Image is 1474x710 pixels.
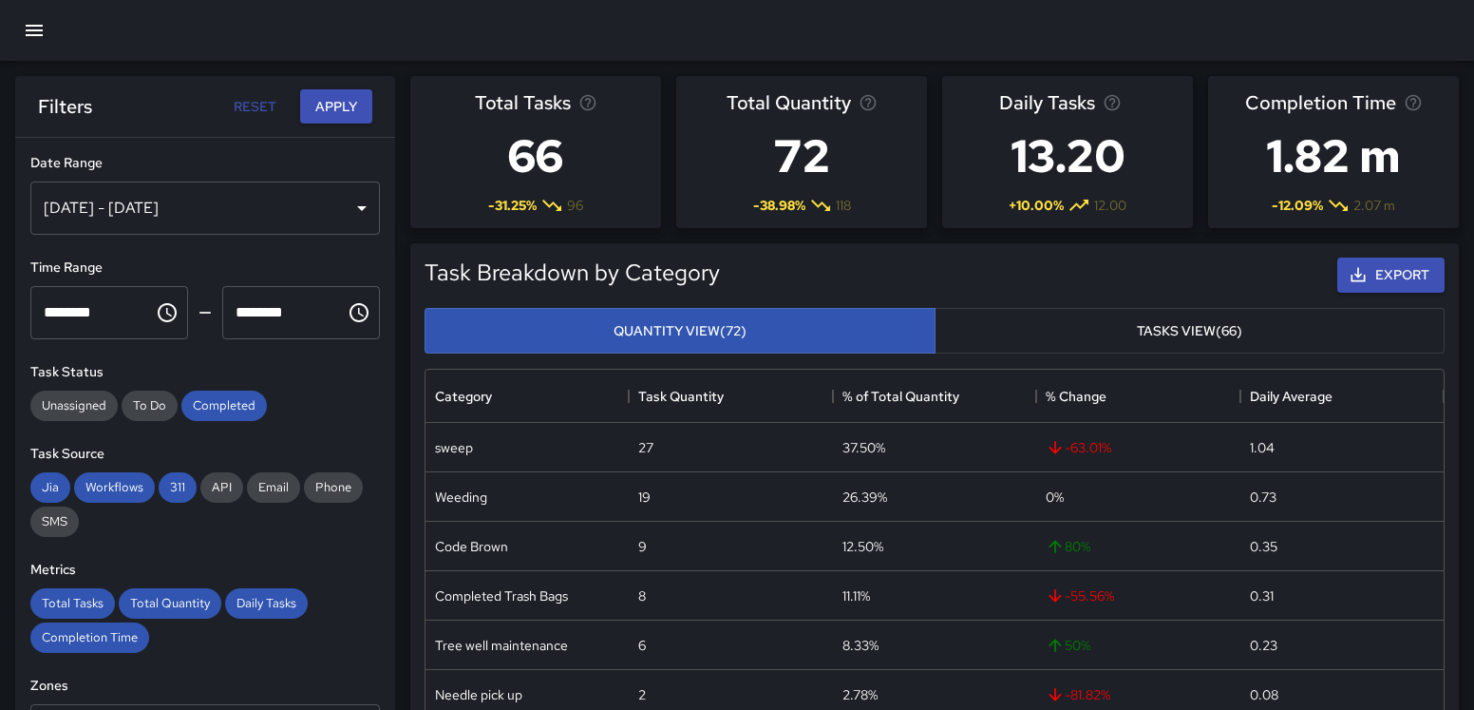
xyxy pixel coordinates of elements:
h6: Task Source [30,444,380,465]
div: Code Brown [435,537,508,556]
span: To Do [122,397,178,413]
span: Jia [30,479,70,495]
h6: Metrics [30,560,380,581]
svg: Total number of tasks in the selected period, compared to the previous period. [578,93,597,112]
div: Phone [304,472,363,503]
div: Email [247,472,300,503]
span: 50 % [1046,636,1090,655]
button: Reset [224,89,285,125]
button: Apply [300,89,372,125]
span: 311 [159,479,197,495]
div: % Change [1036,370,1239,423]
div: Daily Average [1250,370,1332,423]
div: 311 [159,472,197,503]
div: Task Quantity [629,370,832,423]
button: Tasks View(66) [935,308,1446,355]
div: 0.31 [1250,586,1274,605]
span: 118 [836,196,851,215]
div: 1.04 [1250,438,1275,457]
div: 6 [638,636,646,655]
div: 8.33% [842,636,879,655]
div: 2.78% [842,685,878,704]
div: API [200,472,243,503]
span: Daily Tasks [999,87,1095,118]
div: Jia [30,472,70,503]
span: API [200,479,243,495]
h6: Filters [38,91,92,122]
h6: Zones [30,676,380,697]
span: Email [247,479,300,495]
span: -12.09 % [1272,196,1323,215]
span: Total Quantity [119,595,221,611]
div: 11.11% [842,586,870,605]
div: 8 [638,586,646,605]
div: Category [425,370,629,423]
svg: Average time taken to complete tasks in the selected period, compared to the previous period. [1404,93,1423,112]
span: Workflows [74,479,155,495]
button: Export [1337,258,1445,293]
span: Daily Tasks [225,595,308,611]
div: 12.50% [842,537,883,556]
div: Workflows [74,472,155,503]
div: Daily Average [1240,370,1444,423]
div: 0.35 [1250,537,1277,556]
div: 26.39% [842,488,887,507]
div: Completed [181,391,267,421]
span: 80 % [1046,537,1090,556]
div: [DATE] - [DATE] [30,182,380,235]
span: -63.01 % [1046,438,1111,457]
span: 2.07 m [1353,196,1395,215]
span: 12.00 [1094,196,1126,215]
span: Completion Time [1245,87,1396,118]
div: 0.23 [1250,636,1277,655]
h3: 1.82 m [1245,118,1423,194]
div: Task Quantity [638,370,724,423]
div: 37.50% [842,438,885,457]
div: Completion Time [30,623,149,653]
h3: 66 [475,118,597,194]
h5: Task Breakdown by Category [425,258,720,288]
h3: 13.20 [999,118,1137,194]
span: Total Quantity [727,87,851,118]
div: Daily Tasks [225,588,308,619]
div: Total Tasks [30,588,115,619]
span: -81.82 % [1046,685,1110,704]
div: 9 [638,537,647,556]
div: 19 [638,488,651,507]
span: Total Tasks [30,595,115,611]
div: Completed Trash Bags [435,586,568,605]
button: Choose time, selected time is 11:59 PM [340,294,378,332]
div: Category [435,370,492,423]
h6: Date Range [30,153,380,174]
div: Needle pick up [435,685,522,704]
div: % of Total Quantity [833,370,1036,423]
h6: Time Range [30,258,380,278]
div: % of Total Quantity [842,370,959,423]
div: Weeding [435,488,487,507]
span: -38.98 % [753,196,805,215]
svg: Total task quantity in the selected period, compared to the previous period. [859,93,878,112]
div: % Change [1046,370,1106,423]
span: Phone [304,479,363,495]
div: 0.73 [1250,488,1276,507]
h6: Task Status [30,362,380,383]
span: 96 [567,196,583,215]
div: Tree well maintenance [435,636,568,655]
div: Total Quantity [119,588,221,619]
div: 0.08 [1250,685,1278,704]
span: Completion Time [30,629,149,645]
span: Total Tasks [475,87,571,118]
span: 0 % [1046,488,1064,507]
div: Unassigned [30,391,118,421]
span: SMS [30,513,79,529]
h3: 72 [727,118,878,194]
span: + 10.00 % [1009,196,1064,215]
svg: Average number of tasks per day in the selected period, compared to the previous period. [1103,93,1122,112]
button: Quantity View(72) [425,308,935,355]
span: -55.56 % [1046,586,1114,605]
span: Unassigned [30,397,118,413]
button: Choose time, selected time is 12:00 AM [148,294,186,332]
div: 27 [638,438,653,457]
div: SMS [30,507,79,537]
div: sweep [435,438,473,457]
